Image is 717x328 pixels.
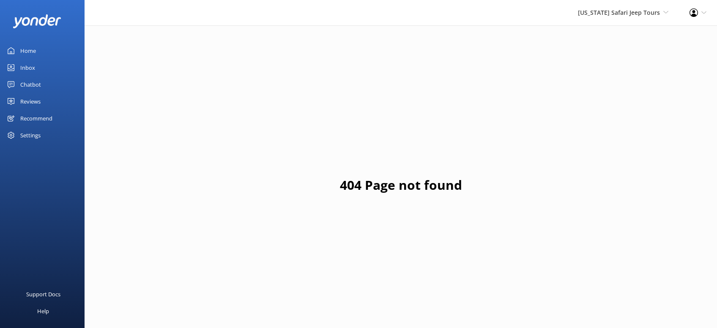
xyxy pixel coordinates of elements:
[13,14,61,28] img: yonder-white-logo.png
[20,59,35,76] div: Inbox
[26,286,60,303] div: Support Docs
[340,175,462,195] h1: 404 Page not found
[20,42,36,59] div: Home
[20,93,41,110] div: Reviews
[37,303,49,320] div: Help
[20,127,41,144] div: Settings
[578,8,660,16] span: [US_STATE] Safari Jeep Tours
[20,110,52,127] div: Recommend
[20,76,41,93] div: Chatbot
